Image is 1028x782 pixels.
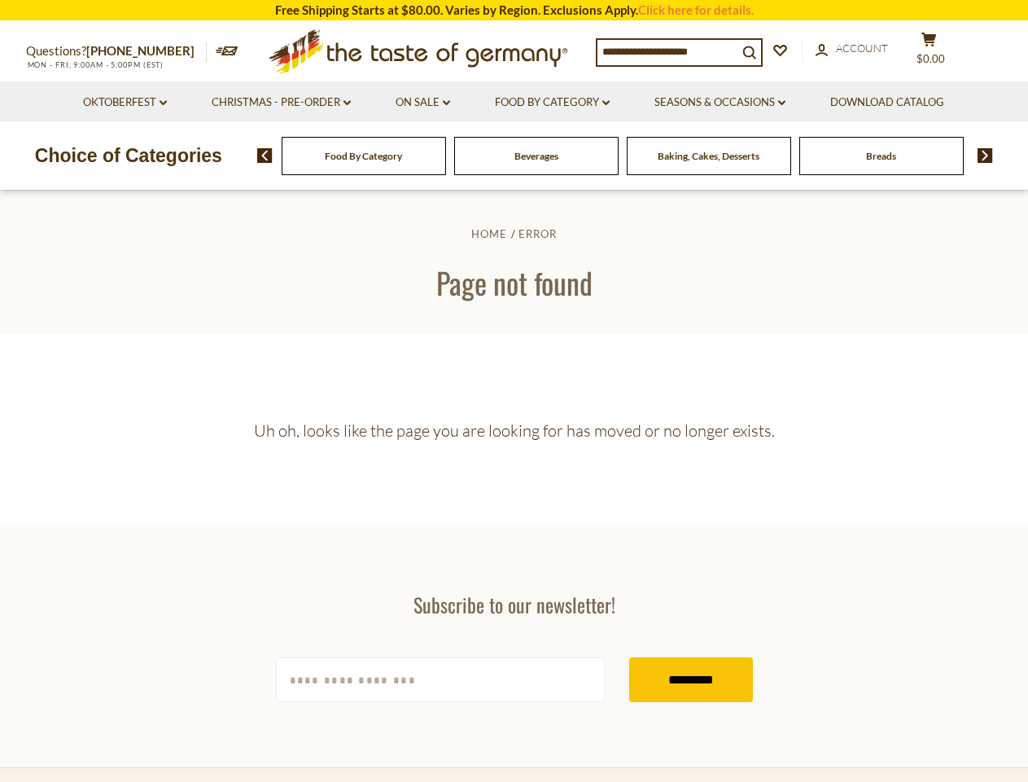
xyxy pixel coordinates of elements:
[257,148,273,163] img: previous arrow
[86,43,195,58] a: [PHONE_NUMBER]
[26,41,207,62] p: Questions?
[816,40,888,58] a: Account
[518,227,557,240] a: Error
[866,150,896,162] a: Breads
[276,592,753,617] h3: Subscribe to our newsletter!
[638,2,754,17] a: Click here for details.
[471,227,507,240] a: Home
[514,150,558,162] a: Beverages
[495,94,610,112] a: Food By Category
[50,264,978,301] h1: Page not found
[658,150,759,162] a: Baking, Cakes, Desserts
[654,94,785,112] a: Seasons & Occasions
[325,150,402,162] a: Food By Category
[978,148,993,163] img: next arrow
[905,32,954,72] button: $0.00
[212,94,351,112] a: Christmas - PRE-ORDER
[916,52,945,65] span: $0.00
[836,42,888,55] span: Account
[396,94,450,112] a: On Sale
[26,60,164,69] span: MON - FRI, 9:00AM - 5:00PM (EST)
[830,94,944,112] a: Download Catalog
[26,420,1003,441] h4: Uh oh, looks like the page you are looking for has moved or no longer exists.
[83,94,167,112] a: Oktoberfest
